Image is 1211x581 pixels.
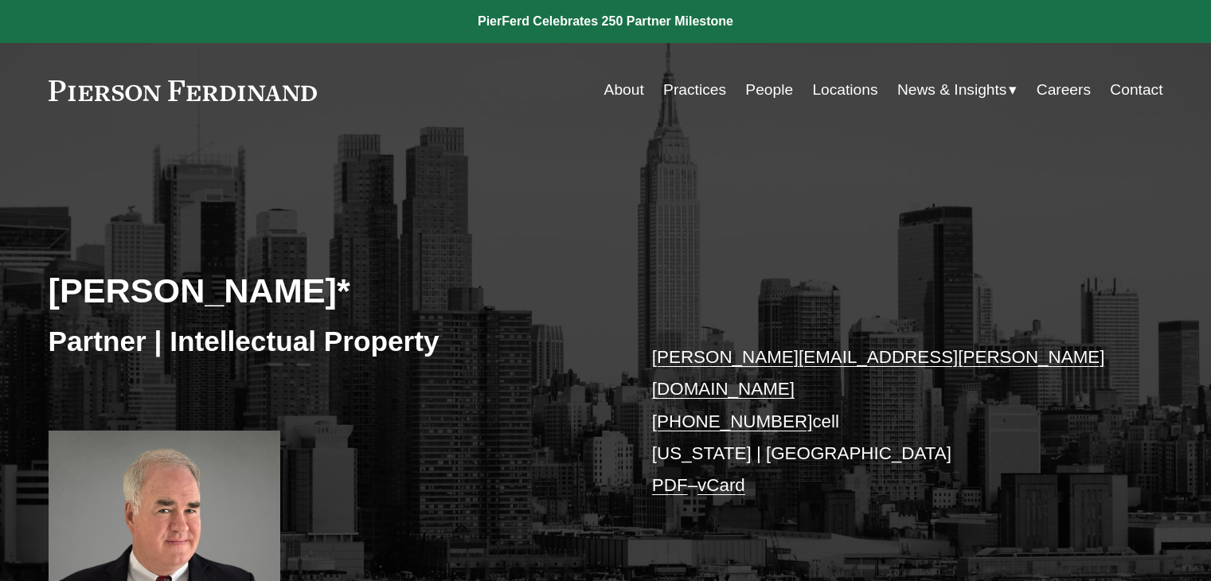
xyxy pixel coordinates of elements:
[745,75,793,105] a: People
[663,75,726,105] a: Practices
[812,75,877,105] a: Locations
[604,75,644,105] a: About
[1110,75,1162,105] a: Contact
[1037,75,1091,105] a: Careers
[49,270,606,311] h2: [PERSON_NAME]*
[652,475,688,495] a: PDF
[652,341,1116,502] p: cell [US_STATE] | [GEOGRAPHIC_DATA] –
[652,347,1105,399] a: [PERSON_NAME][EMAIL_ADDRESS][PERSON_NAME][DOMAIN_NAME]
[897,76,1007,104] span: News & Insights
[897,75,1018,105] a: folder dropdown
[652,411,813,431] a: [PHONE_NUMBER]
[697,475,745,495] a: vCard
[49,324,606,359] h3: Partner | Intellectual Property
